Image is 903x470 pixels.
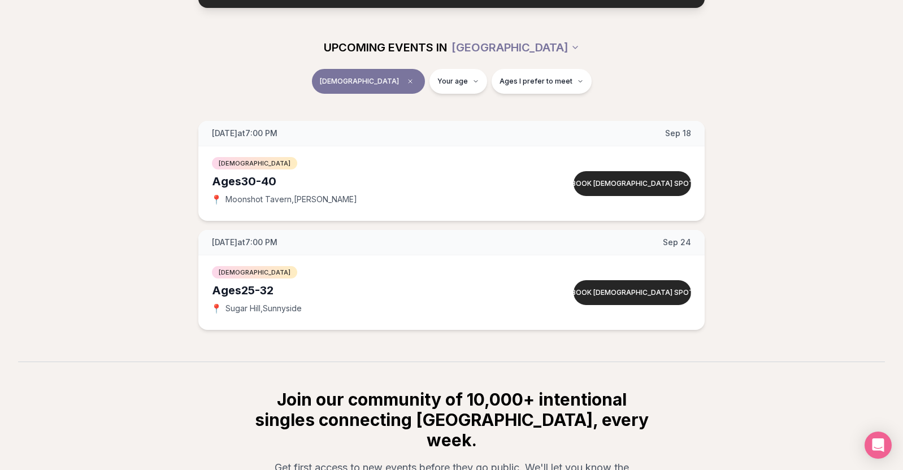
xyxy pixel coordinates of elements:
div: Ages 25-32 [212,282,531,298]
span: [DEMOGRAPHIC_DATA] [320,77,399,86]
span: [DEMOGRAPHIC_DATA] [212,266,297,278]
span: [DATE] at 7:00 PM [212,237,277,248]
span: Moonshot Tavern , [PERSON_NAME] [225,194,357,205]
button: Ages I prefer to meet [492,69,592,94]
h2: Join our community of 10,000+ intentional singles connecting [GEOGRAPHIC_DATA], every week. [253,389,650,450]
span: Clear event type filter [403,75,417,88]
div: Ages 30-40 [212,173,531,189]
span: Your age [437,77,468,86]
span: 📍 [212,195,221,204]
button: [DEMOGRAPHIC_DATA]Clear event type filter [312,69,425,94]
span: Sugar Hill , Sunnyside [225,303,302,314]
span: [DATE] at 7:00 PM [212,128,277,139]
div: Open Intercom Messenger [865,432,892,459]
span: Sep 24 [663,237,691,248]
button: [GEOGRAPHIC_DATA] [451,35,580,60]
button: Book [DEMOGRAPHIC_DATA] spot [574,171,691,196]
span: Sep 18 [665,128,691,139]
button: Your age [429,69,487,94]
span: 📍 [212,304,221,313]
span: [DEMOGRAPHIC_DATA] [212,157,297,169]
button: Book [DEMOGRAPHIC_DATA] spot [574,280,691,305]
span: Ages I prefer to meet [500,77,572,86]
span: UPCOMING EVENTS IN [324,40,447,55]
